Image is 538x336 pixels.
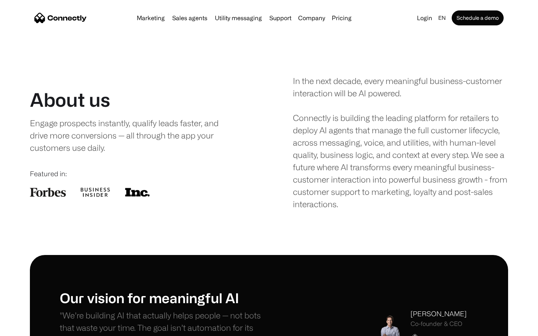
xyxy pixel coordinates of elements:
div: Featured in: [30,169,245,179]
div: Company [298,13,325,23]
div: Co-founder & CEO [411,320,467,327]
a: Marketing [134,15,168,21]
a: Pricing [329,15,355,21]
div: en [438,13,446,23]
div: In the next decade, every meaningful business-customer interaction will be AI powered. Connectly ... [293,75,508,210]
a: Utility messaging [212,15,265,21]
a: Support [266,15,294,21]
h1: Our vision for meaningful AI [60,290,269,306]
aside: Language selected: English [7,322,45,333]
h1: About us [30,88,110,111]
ul: Language list [15,323,45,333]
div: [PERSON_NAME] [411,309,467,319]
a: Login [414,13,435,23]
a: Schedule a demo [452,10,504,25]
a: Sales agents [169,15,210,21]
div: Engage prospects instantly, qualify leads faster, and drive more conversions — all through the ap... [30,117,234,154]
